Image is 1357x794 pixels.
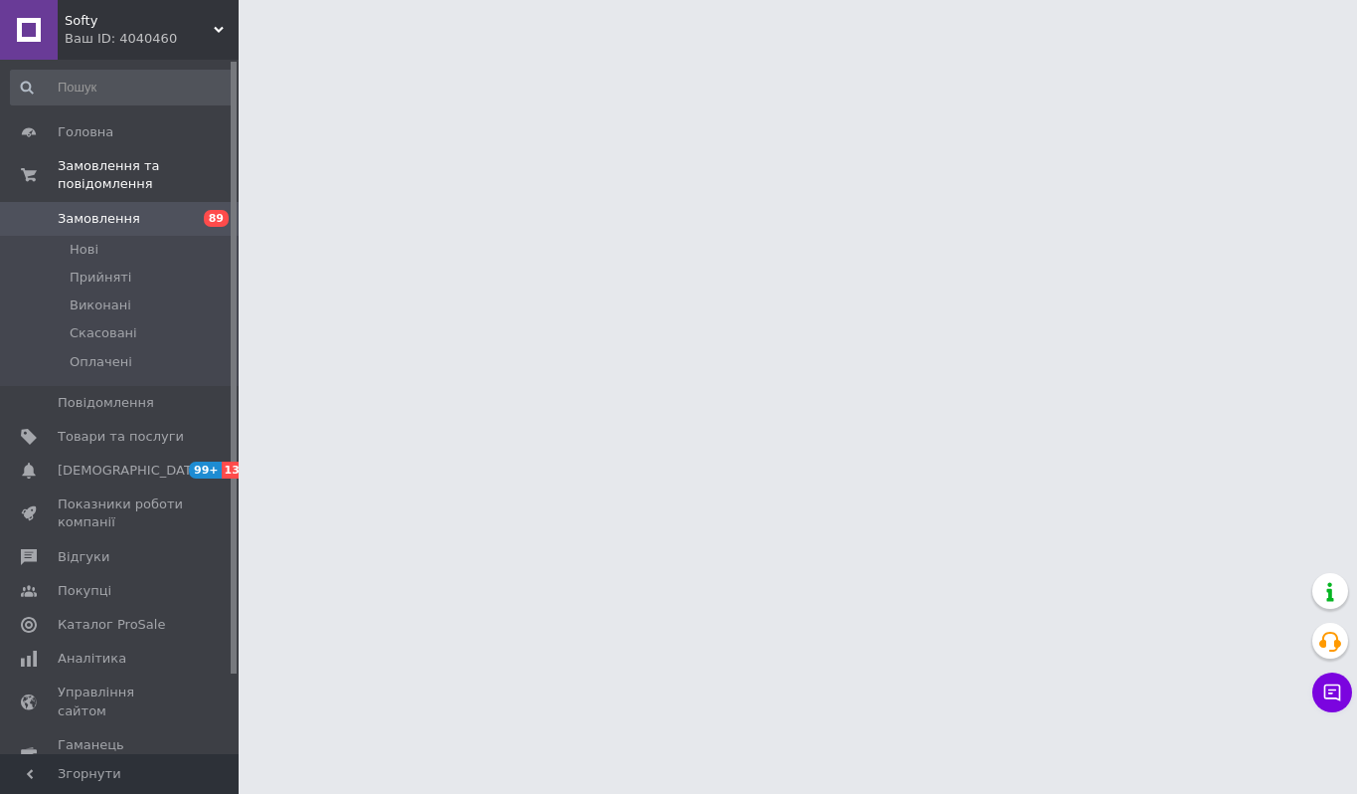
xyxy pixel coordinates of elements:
span: Оплачені [70,353,132,371]
span: 99+ [189,462,222,479]
div: Ваш ID: 4040460 [65,30,239,48]
span: 89 [204,210,229,227]
span: Управління сайтом [58,684,184,719]
span: Товари та послуги [58,428,184,446]
span: Замовлення та повідомлення [58,157,239,193]
span: Виконані [70,297,131,314]
span: Скасовані [70,324,137,342]
span: Головна [58,123,113,141]
button: Чат з покупцем [1312,673,1352,712]
span: Softy [65,12,214,30]
span: Прийняті [70,269,131,287]
span: Нові [70,241,98,259]
span: [DEMOGRAPHIC_DATA] [58,462,205,480]
span: 13 [222,462,245,479]
input: Пошук [10,70,234,105]
span: Показники роботи компанії [58,496,184,531]
span: Покупці [58,582,111,600]
span: Повідомлення [58,394,154,412]
span: Гаманець компанії [58,736,184,772]
span: Відгуки [58,548,109,566]
span: Каталог ProSale [58,616,165,634]
span: Аналітика [58,650,126,668]
span: Замовлення [58,210,140,228]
